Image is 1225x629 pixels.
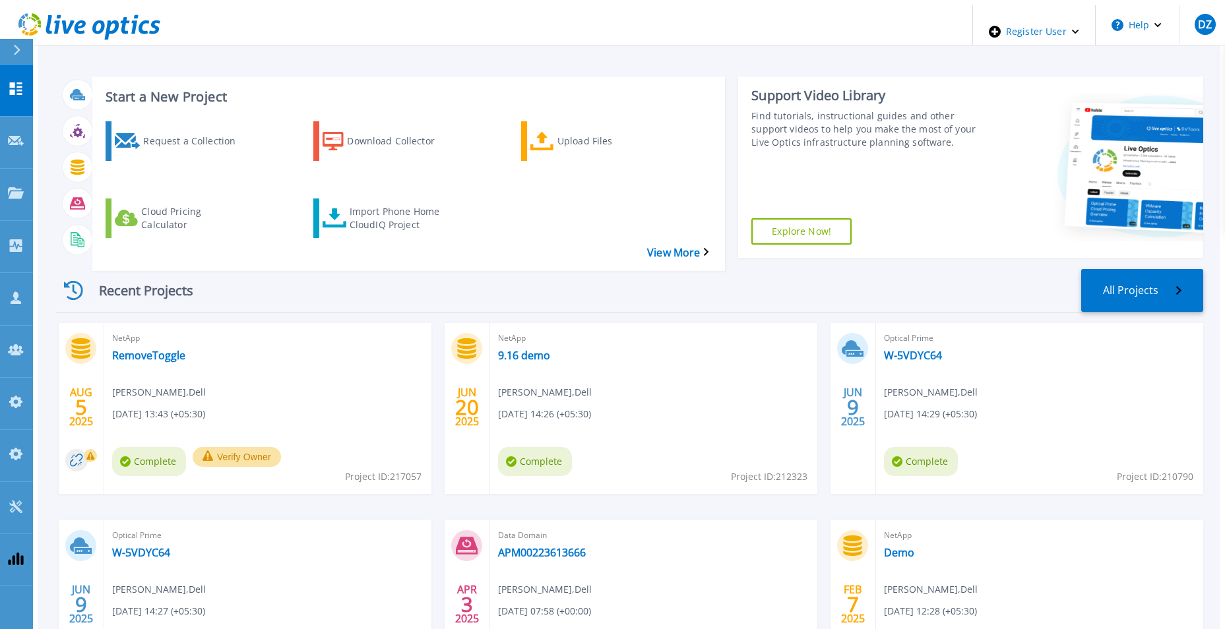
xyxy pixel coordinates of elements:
[75,402,87,413] span: 5
[884,407,977,421] span: [DATE] 14:29 (+05:30)
[112,546,170,559] a: W-5VDYC64
[498,447,572,476] span: Complete
[345,469,422,484] span: Project ID: 217057
[884,331,1195,345] span: Optical Prime
[498,331,809,345] span: NetApp
[973,5,1095,58] div: Register User
[112,349,185,362] a: RemoveToggle
[106,121,265,161] a: Request a Collection
[498,582,592,597] span: [PERSON_NAME] , Dell
[112,447,186,476] span: Complete
[1198,19,1212,30] span: DZ
[69,580,94,628] div: JUN 2025
[112,331,424,345] span: NetApp
[847,402,859,413] span: 9
[557,125,663,158] div: Upload Files
[112,582,206,597] span: [PERSON_NAME] , Dell
[1096,5,1178,45] button: Help
[884,447,958,476] span: Complete
[884,528,1195,543] span: NetApp
[106,198,265,238] a: Cloud Pricing Calculator
[56,274,214,307] div: Recent Projects
[498,604,591,618] span: [DATE] 07:58 (+00:00)
[1081,269,1203,312] a: All Projects
[193,447,281,467] button: Verify Owner
[455,383,480,431] div: JUN 2025
[731,469,807,484] span: Project ID: 212323
[751,218,852,245] a: Explore Now!
[1117,469,1193,484] span: Project ID: 210790
[498,528,809,543] span: Data Domain
[112,385,206,400] span: [PERSON_NAME] , Dell
[347,125,453,158] div: Download Collector
[69,383,94,431] div: AUG 2025
[884,604,977,618] span: [DATE] 12:28 (+05:30)
[751,87,988,104] div: Support Video Library
[141,202,247,235] div: Cloud Pricing Calculator
[498,385,592,400] span: [PERSON_NAME] , Dell
[884,546,914,559] a: Demo
[461,599,473,610] span: 3
[455,402,479,413] span: 20
[498,407,591,421] span: [DATE] 14:26 (+05:30)
[847,599,859,610] span: 7
[647,247,708,259] a: View More
[143,125,249,158] div: Request a Collection
[112,604,205,618] span: [DATE] 14:27 (+05:30)
[840,580,865,628] div: FEB 2025
[840,383,865,431] div: JUN 2025
[112,528,424,543] span: Optical Prime
[313,121,473,161] a: Download Collector
[498,546,586,559] a: APM00223613666
[751,109,988,149] div: Find tutorials, instructional guides and other support videos to help you make the most of your L...
[521,121,681,161] a: Upload Files
[75,599,87,610] span: 9
[884,582,978,597] span: [PERSON_NAME] , Dell
[106,90,708,104] h3: Start a New Project
[884,385,978,400] span: [PERSON_NAME] , Dell
[350,202,455,235] div: Import Phone Home CloudIQ Project
[884,349,942,362] a: W-5VDYC64
[498,349,550,362] a: 9.16 demo
[455,580,480,628] div: APR 2025
[112,407,205,421] span: [DATE] 13:43 (+05:30)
